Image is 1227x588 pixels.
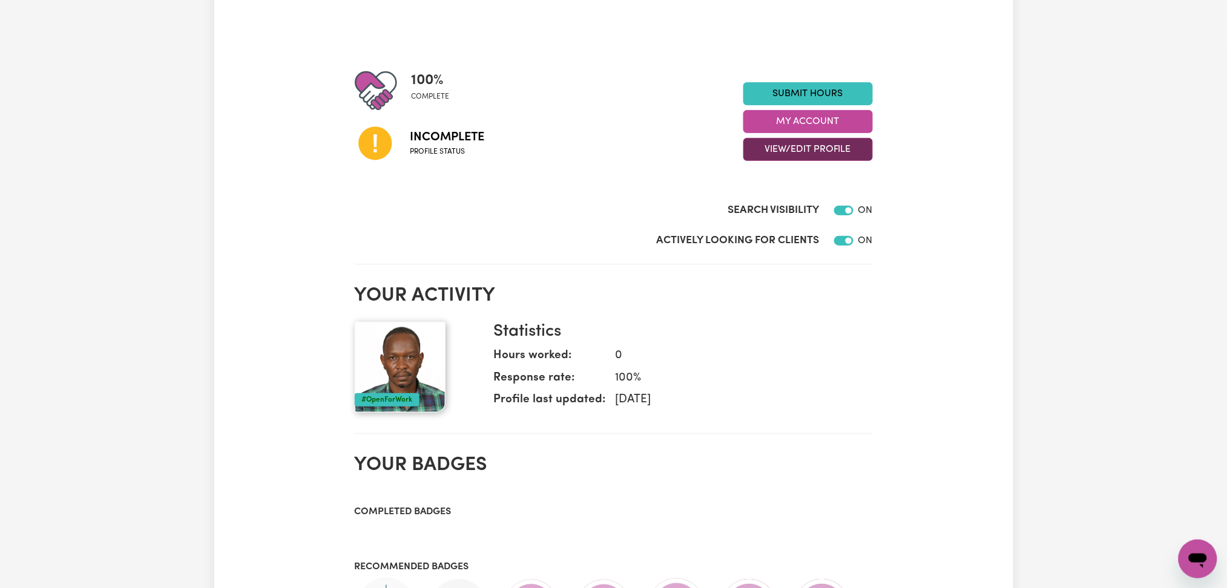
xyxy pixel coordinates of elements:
[410,146,485,157] span: Profile status
[494,391,606,414] dt: Profile last updated:
[606,391,863,409] dd: [DATE]
[657,233,820,249] label: Actively Looking for Clients
[606,370,863,387] dd: 100 %
[355,506,873,518] h3: Completed badges
[412,70,450,91] span: 100 %
[355,284,873,307] h2: Your activity
[743,138,873,161] button: View/Edit Profile
[410,128,485,146] span: Incomplete
[494,347,606,370] dt: Hours worked:
[355,561,873,573] h3: Recommended badges
[494,322,863,342] h3: Statistics
[412,70,459,112] div: Profile completeness: 100%
[494,370,606,392] dt: Response rate:
[1179,540,1217,578] iframe: Button to launch messaging window
[858,236,873,246] span: ON
[355,454,873,477] h2: Your badges
[412,91,450,102] span: complete
[743,110,873,133] button: My Account
[355,393,419,407] div: #OpenForWork
[606,347,863,365] dd: 0
[728,203,820,218] label: Search Visibility
[858,206,873,215] span: ON
[355,322,446,413] img: Your profile picture
[743,82,873,105] a: Submit Hours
